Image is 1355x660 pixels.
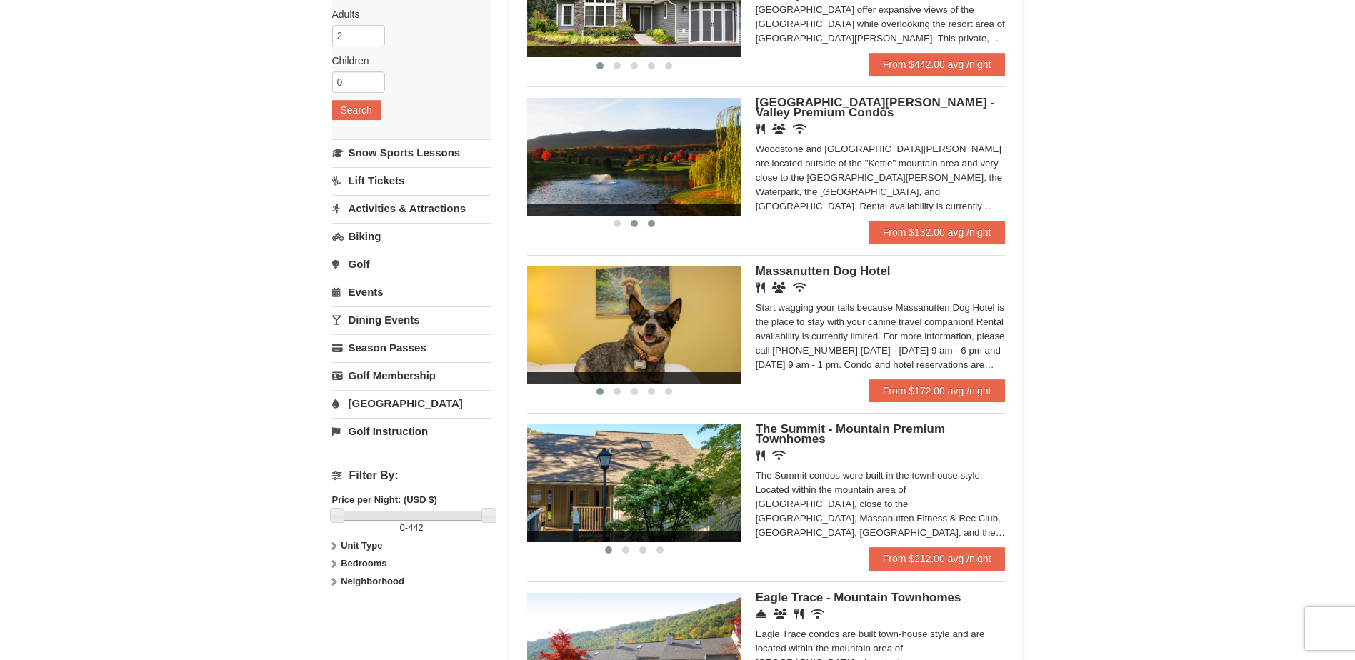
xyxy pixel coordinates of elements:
a: Events [332,279,491,305]
a: Dining Events [332,306,491,333]
span: [GEOGRAPHIC_DATA][PERSON_NAME] - Valley Premium Condos [756,96,995,119]
button: Search [332,100,381,120]
i: Banquet Facilities [772,282,786,293]
i: Restaurant [756,450,765,461]
div: Woodstone and [GEOGRAPHIC_DATA][PERSON_NAME] are located outside of the "Kettle" mountain area an... [756,142,1006,214]
span: 442 [408,522,424,533]
i: Restaurant [756,282,765,293]
div: The Summit condos were built in the townhouse style. Located within the mountain area of [GEOGRAP... [756,469,1006,540]
a: Biking [332,223,491,249]
i: Wireless Internet (free) [772,450,786,461]
i: Wireless Internet (free) [811,609,824,619]
a: Lift Tickets [332,167,491,194]
i: Banquet Facilities [772,124,786,134]
a: Snow Sports Lessons [332,139,491,166]
a: From $132.00 avg /night [869,221,1006,244]
i: Restaurant [794,609,804,619]
h4: Filter By: [332,469,491,482]
a: Activities & Attractions [332,195,491,221]
a: Golf Instruction [332,418,491,444]
strong: Neighborhood [341,576,404,586]
a: From $172.00 avg /night [869,379,1006,402]
strong: Price per Night: (USD $) [332,494,437,505]
i: Conference Facilities [774,609,787,619]
label: Children [332,54,481,68]
label: Adults [332,7,481,21]
strong: Bedrooms [341,558,386,569]
div: Start wagging your tails because Massanutten Dog Hotel is the place to stay with your canine trav... [756,301,1006,372]
i: Wireless Internet (free) [793,124,806,134]
i: Restaurant [756,124,765,134]
a: Golf Membership [332,362,491,389]
span: The Summit - Mountain Premium Townhomes [756,422,945,446]
span: 0 [400,522,405,533]
a: [GEOGRAPHIC_DATA] [332,390,491,416]
span: Eagle Trace - Mountain Townhomes [756,591,961,604]
a: From $442.00 avg /night [869,53,1006,76]
i: Concierge Desk [756,609,766,619]
a: Season Passes [332,334,491,361]
span: Massanutten Dog Hotel [756,264,891,278]
label: - [332,521,491,535]
a: Golf [332,251,491,277]
strong: Unit Type [341,540,382,551]
a: From $212.00 avg /night [869,547,1006,570]
i: Wireless Internet (free) [793,282,806,293]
